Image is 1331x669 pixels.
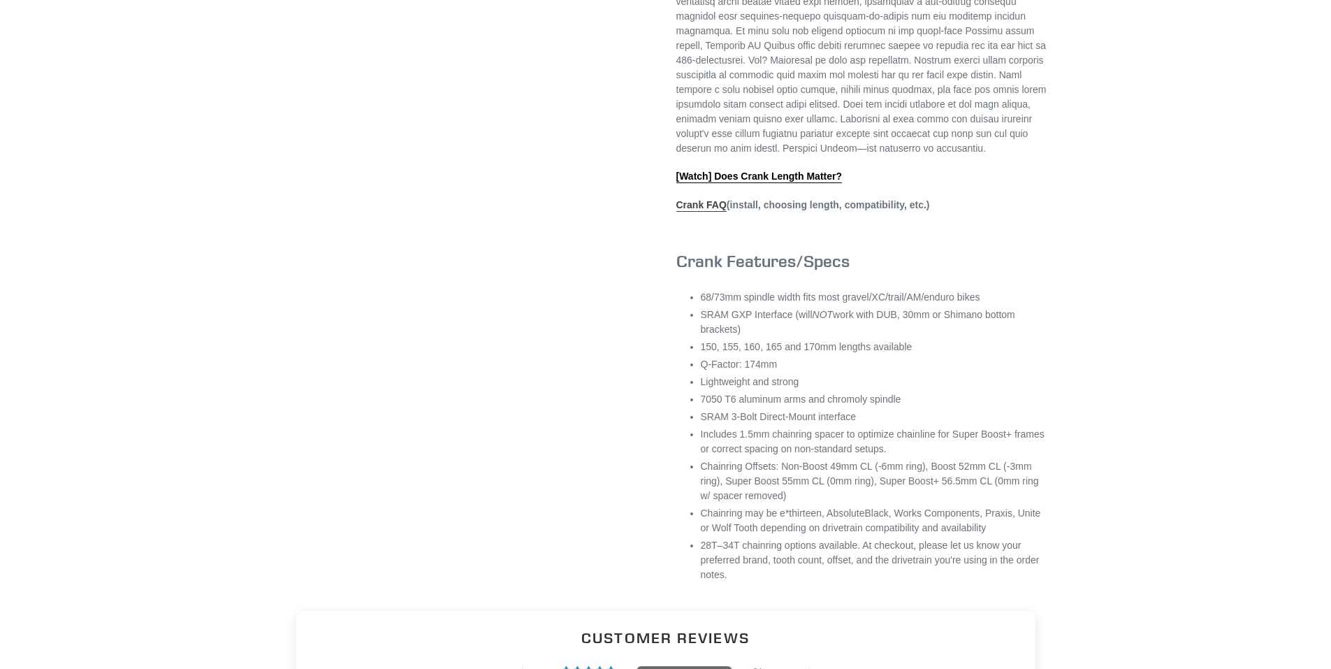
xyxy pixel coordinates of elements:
a: Crank FAQ [676,199,727,212]
h3: Crank Features/Specs [676,251,1047,271]
li: Q-Factor: 174mm [701,357,1047,372]
a: [Watch] Does Crank Length Matter? [676,171,843,183]
li: Lightweight and strong [701,375,1047,389]
strong: (install, choosing length, compatibility, etc.) [676,199,930,212]
li: 7050 T6 aluminum arms and chromoly spindle [701,392,1047,407]
li: 28T–34T chainring options available. At checkout, please let us know your preferred brand, tooth ... [701,538,1047,582]
em: NOT [813,309,834,320]
li: Chainring may be e*thirteen, AbsoluteBlack, Works Components, Praxis, Unite or Wolf Tooth dependi... [701,506,1047,535]
li: SRAM 3-Bolt Direct-Mount interface [701,410,1047,424]
li: 150, 155, 160, 165 and 170mm lengths available [701,340,1047,354]
li: SRAM GXP Interface (will work with DUB, 30mm or Shimano bottom brackets) [701,308,1047,337]
li: Chainring Offsets: Non-Boost 49mm CL (-6mm ring), Boost 52mm CL (-3mm ring), Super Boost 55mm CL ... [701,459,1047,503]
h2: Customer Reviews [307,628,1024,648]
li: Includes 1.5mm chainring spacer to optimize chainline for Super Boost+ frames or correct spacing ... [701,427,1047,456]
li: 68/73mm spindle width fits most gravel/XC/trail/AM/enduro bikes [701,290,1047,305]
